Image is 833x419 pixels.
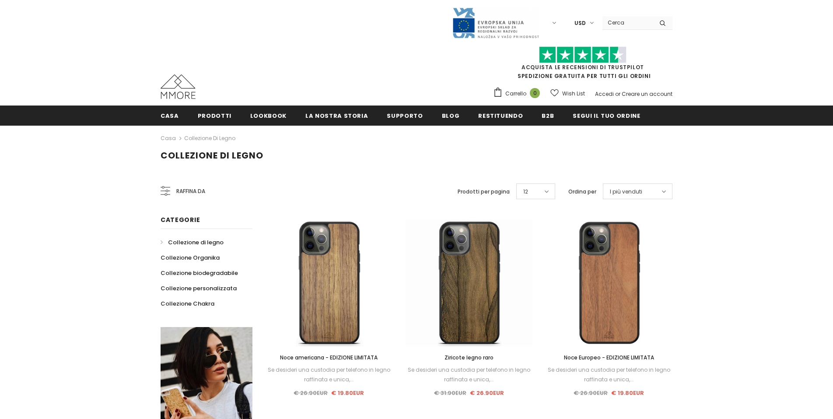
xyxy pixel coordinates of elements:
span: La nostra storia [305,112,368,120]
a: Creare un account [622,90,672,98]
div: Se desideri una custodia per telefono in legno raffinata e unica,... [406,365,532,384]
span: Carrello [505,89,526,98]
a: Casa [161,133,176,144]
img: Fidati di Pilot Stars [539,46,626,63]
span: € 26.90EUR [294,389,328,397]
span: Collezione personalizzata [161,284,237,292]
a: Wish List [550,86,585,101]
a: Collezione di legno [184,134,235,142]
a: Ziricote legno raro [406,353,532,363]
a: Noce americana - EDIZIONE LIMITATA [266,353,392,363]
a: Blog [442,106,460,125]
span: 0 [530,88,540,98]
span: or [615,90,620,98]
span: Segui il tuo ordine [573,112,640,120]
a: Accedi [595,90,614,98]
span: supporto [387,112,423,120]
a: B2B [542,106,554,125]
span: Casa [161,112,179,120]
input: Search Site [602,16,653,29]
span: Raffina da [176,187,205,196]
a: Collezione biodegradabile [161,265,238,281]
a: Collezione Chakra [161,296,214,311]
a: Collezione personalizzata [161,281,237,296]
a: Lookbook [250,106,287,125]
label: Ordina per [568,187,596,196]
span: Collezione di legno [168,238,224,246]
a: Noce Europeo - EDIZIONE LIMITATA [546,353,672,363]
span: € 26.90EUR [470,389,504,397]
span: B2B [542,112,554,120]
span: Noce americana - EDIZIONE LIMITATA [280,354,378,361]
span: Prodotti [198,112,231,120]
a: Collezione Organika [161,250,220,265]
a: Casa [161,106,179,125]
span: Collezione biodegradabile [161,269,238,277]
span: € 19.80EUR [611,389,644,397]
span: Noce Europeo - EDIZIONE LIMITATA [564,354,654,361]
span: € 19.80EUR [331,389,364,397]
a: Javni Razpis [452,19,539,26]
div: Se desideri una custodia per telefono in legno raffinata e unica,... [546,365,672,384]
a: Segui il tuo ordine [573,106,640,125]
span: Lookbook [250,112,287,120]
span: USD [574,19,586,28]
div: Se desideri una custodia per telefono in legno raffinata e unica,... [266,365,392,384]
span: SPEDIZIONE GRATUITA PER TUTTI GLI ORDINI [493,50,672,80]
span: € 31.90EUR [434,389,466,397]
a: Prodotti [198,106,231,125]
img: Javni Razpis [452,7,539,39]
a: Acquista le recensioni di TrustPilot [521,63,644,71]
span: Collezione Chakra [161,299,214,308]
a: La nostra storia [305,106,368,125]
span: Collezione Organika [161,254,220,262]
span: Wish List [562,89,585,98]
span: € 26.90EUR [574,389,608,397]
a: Carrello 0 [493,87,544,100]
span: 12 [523,187,528,196]
a: Restituendo [478,106,523,125]
span: Collezione di legno [161,149,263,162]
span: Restituendo [478,112,523,120]
label: Prodotti per pagina [458,187,510,196]
a: Collezione di legno [161,235,224,250]
a: supporto [387,106,423,125]
span: I più venduti [610,187,642,196]
img: Casi MMORE [161,74,196,99]
span: Blog [442,112,460,120]
span: Ziricote legno raro [444,354,493,361]
span: Categorie [161,215,200,224]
